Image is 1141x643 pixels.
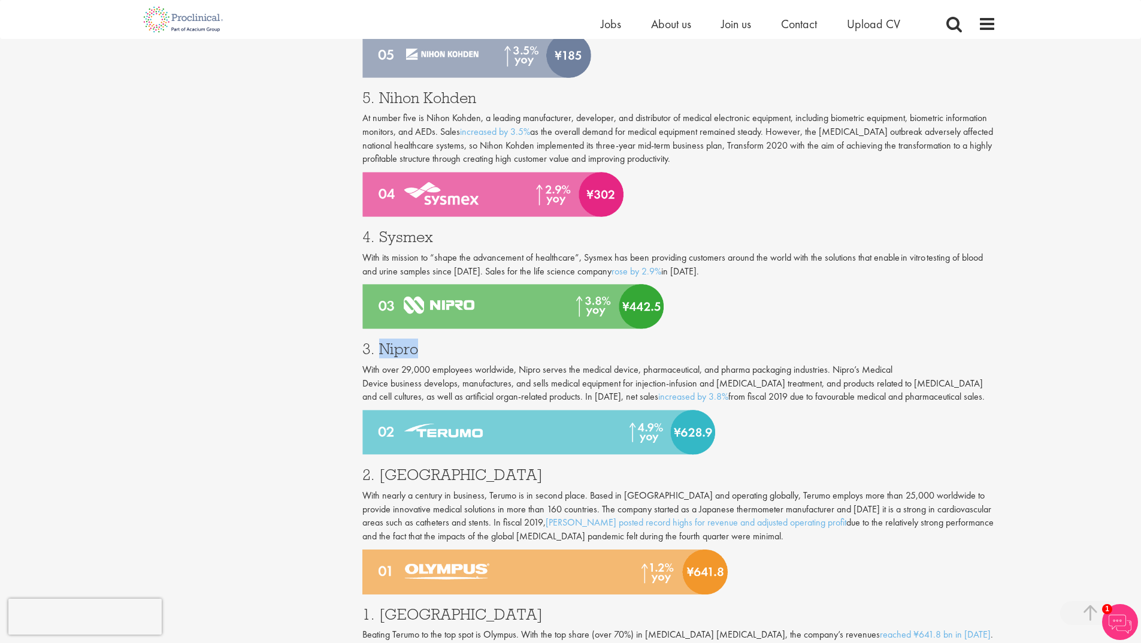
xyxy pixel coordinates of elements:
img: Chatbot [1102,604,1138,640]
a: Jobs [601,16,621,32]
iframe: reCAPTCHA [8,599,162,635]
p: With over 29,000 employees worldwide, Nipro serves the medical device, pharmaceutical, and pharma... [362,363,996,404]
h3: 1. [GEOGRAPHIC_DATA] [362,606,996,622]
a: increased by 3.5% [460,125,530,138]
p: With nearly a century in business, Terumo is in second place. Based in [GEOGRAPHIC_DATA] and oper... [362,489,996,544]
h3: 2. [GEOGRAPHIC_DATA] [362,467,996,482]
span: 1 [1102,604,1112,614]
a: Upload CV [847,16,900,32]
h3: 5. Nihon Kohden [362,90,996,105]
h3: 3. Nipro [362,341,996,357]
a: increased by 3.8% [658,390,728,403]
p: With its mission to “shape the advancement of healthcare”, Sysmex has been providing customers ar... [362,251,996,279]
p: At number five is Nihon Kohden, a leading manufacturer, developer, and distributor of medical ele... [362,111,996,166]
a: About us [651,16,691,32]
a: Contact [781,16,817,32]
a: rose by 2.9% [612,265,661,277]
a: [PERSON_NAME] posted record highs for revenue and adjusted operating profit [546,516,846,529]
a: reached ¥641.8 bn in [DATE] [880,628,991,641]
h3: 4. Sysmex [362,229,996,244]
a: Join us [721,16,751,32]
